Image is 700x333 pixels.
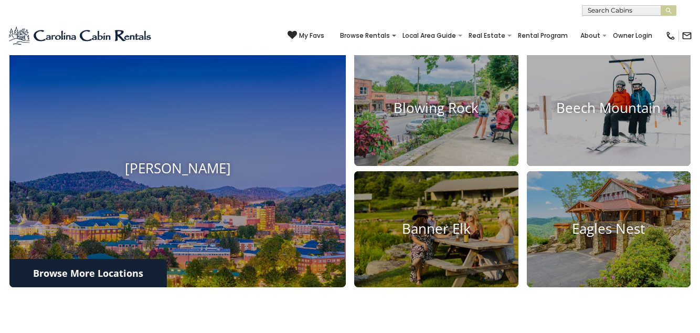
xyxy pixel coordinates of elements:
[354,221,518,237] h4: Banner Elk
[335,28,395,43] a: Browse Rentals
[527,100,691,117] h4: Beech Mountain
[288,30,324,41] a: My Favs
[354,100,518,117] h4: Blowing Rock
[527,221,691,237] h4: Eagles Nest
[8,25,153,46] img: Blue-2.png
[9,50,346,287] a: [PERSON_NAME]
[513,28,573,43] a: Rental Program
[354,171,518,287] a: Banner Elk
[9,259,167,287] a: Browse More Locations
[463,28,511,43] a: Real Estate
[527,50,691,166] a: Beech Mountain
[575,28,606,43] a: About
[397,28,461,43] a: Local Area Guide
[354,50,518,166] a: Blowing Rock
[9,161,346,177] h4: [PERSON_NAME]
[682,30,692,41] img: mail-regular-black.png
[527,171,691,287] a: Eagles Nest
[299,31,324,40] span: My Favs
[665,30,676,41] img: phone-regular-black.png
[608,28,657,43] a: Owner Login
